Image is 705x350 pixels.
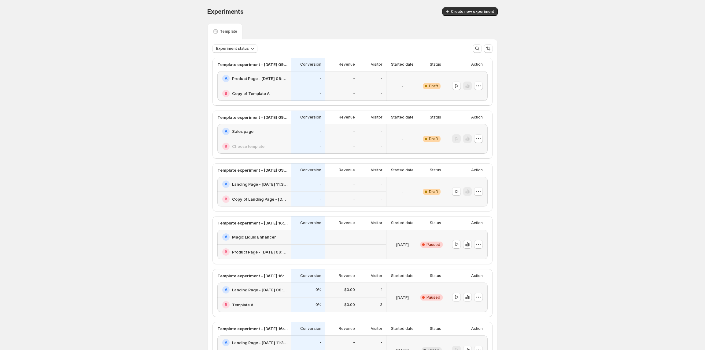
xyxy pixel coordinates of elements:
h2: B [225,144,227,149]
h2: A [225,76,227,81]
p: 1 [381,287,382,292]
h2: A [225,235,227,239]
p: Revenue [339,273,355,278]
p: - [353,182,355,187]
p: $0.00 [344,287,355,292]
p: Template experiment - [DATE] 09:45:19 [217,61,288,67]
p: Visitor [371,326,382,331]
h2: B [225,302,227,307]
p: - [401,189,403,195]
p: Started date [391,168,414,173]
p: 0% [316,302,321,307]
span: Experiments [207,8,244,15]
p: Status [430,326,441,331]
p: Revenue [339,326,355,331]
p: Action [471,326,483,331]
p: Action [471,273,483,278]
p: - [381,235,382,239]
span: Paused [426,242,440,247]
p: Conversion [300,221,321,225]
p: Template experiment - [DATE] 09:55:30 [217,167,288,173]
p: Action [471,168,483,173]
h2: Template A [232,302,253,308]
p: - [353,76,355,81]
p: Status [430,221,441,225]
p: - [319,144,321,149]
span: Draft [429,84,438,89]
h2: A [225,129,227,134]
p: Conversion [300,168,321,173]
p: - [319,197,321,202]
h2: B [225,197,227,202]
p: 3 [380,302,382,307]
p: Conversion [300,62,321,67]
p: Conversion [300,273,321,278]
p: Visitor [371,115,382,120]
p: - [353,340,355,345]
p: - [401,136,403,142]
span: Experiment status [216,46,249,51]
p: - [381,250,382,254]
button: Sort the results [484,44,493,53]
p: Visitor [371,221,382,225]
h2: B [225,91,227,96]
span: Draft [429,189,438,194]
p: - [381,91,382,96]
p: - [381,182,382,187]
h2: A [225,287,227,292]
h2: Product Page - [DATE] 09:29: v6 [232,75,288,82]
p: Template experiment - [DATE] 16:16:09 [217,273,288,279]
h2: B [225,250,227,254]
span: Paused [426,295,440,300]
button: Experiment status [212,44,257,53]
p: - [353,250,355,254]
p: - [353,197,355,202]
p: - [319,91,321,96]
p: $0.00 [344,302,355,307]
p: Action [471,221,483,225]
p: Started date [391,326,414,331]
h2: Choose template [232,143,264,149]
h2: Landing Page - [DATE] 11:32:43 [232,181,288,187]
p: - [319,250,321,254]
p: Action [471,62,483,67]
p: Conversion [300,115,321,120]
h2: Sales page [232,128,253,134]
p: Action [471,115,483,120]
p: - [353,235,355,239]
h2: Magic Liquid Enhancer [232,234,276,240]
p: Template [220,29,237,34]
p: Conversion [300,326,321,331]
p: - [353,144,355,149]
h2: A [225,182,227,187]
p: - [381,197,382,202]
p: - [319,76,321,81]
p: Revenue [339,62,355,67]
p: Visitor [371,168,382,173]
button: Create new experiment [442,7,498,16]
p: Template experiment - [DATE] 16:52:55 [217,326,288,332]
p: - [353,91,355,96]
span: Create new experiment [451,9,494,14]
p: Status [430,273,441,278]
p: Template experiment - [DATE] 16:21:27 [217,220,288,226]
span: Draft [429,137,438,141]
h2: Landing Page - [DATE] 08:48:06 [232,287,288,293]
p: - [381,129,382,134]
p: [DATE] [396,294,409,301]
p: Template experiment - [DATE] 09:48:06 [217,114,288,120]
p: - [381,144,382,149]
p: 0% [316,287,321,292]
p: Status [430,168,441,173]
p: Visitor [371,62,382,67]
p: - [353,129,355,134]
p: Revenue [339,168,355,173]
h2: Landing Page - [DATE] 11:32:43 [232,340,288,346]
p: - [381,76,382,81]
p: - [319,129,321,134]
h2: Product Page - [DATE] 09:25:06 [232,249,288,255]
p: Started date [391,115,414,120]
p: [DATE] [396,242,409,248]
h2: A [225,340,227,345]
p: Status [430,62,441,67]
